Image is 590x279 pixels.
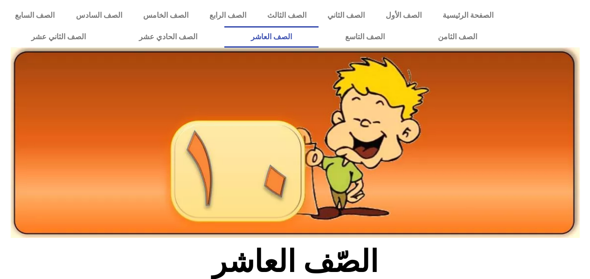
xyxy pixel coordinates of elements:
[65,5,132,26] a: الصف السادس
[199,5,257,26] a: الصف الرابع
[257,5,317,26] a: الصف الثالث
[5,26,112,48] a: الصف الثاني عشر
[375,5,432,26] a: الصف الأول
[224,26,319,48] a: الصف العاشر
[411,26,504,48] a: الصف الثامن
[317,5,375,26] a: الصف الثاني
[112,26,224,48] a: الصف الحادي عشر
[432,5,504,26] a: الصفحة الرئيسية
[5,5,65,26] a: الصف السابع
[319,26,411,48] a: الصف التاسع
[132,5,199,26] a: الصف الخامس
